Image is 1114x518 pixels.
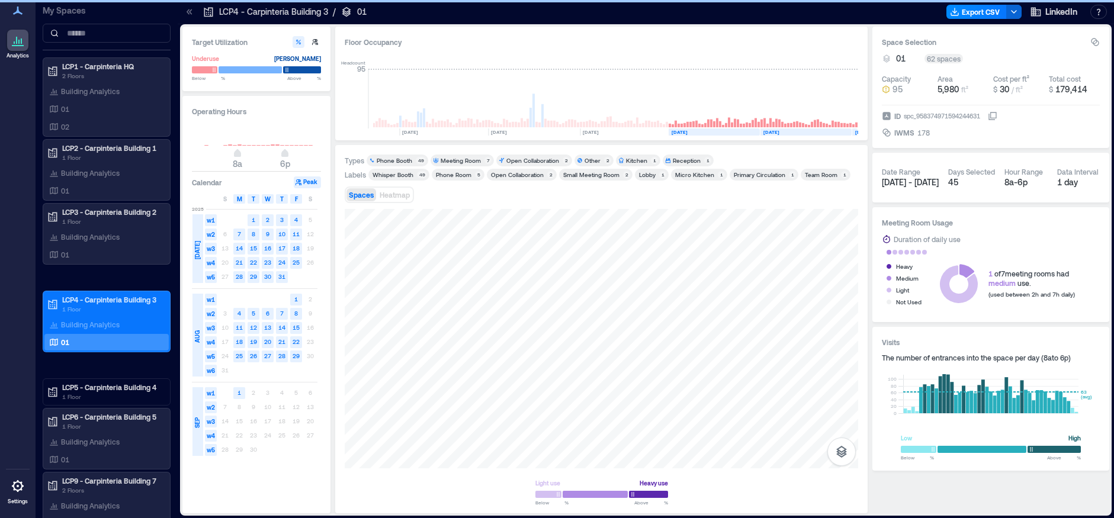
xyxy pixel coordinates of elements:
[205,430,217,442] span: w4
[205,322,217,334] span: w3
[1055,84,1087,94] span: 179,414
[233,159,242,169] span: 8a
[938,74,953,83] div: Area
[882,74,911,83] div: Capacity
[948,167,995,176] div: Days Selected
[61,320,120,329] p: Building Analytics
[266,310,269,317] text: 6
[205,350,217,362] span: w5
[547,171,554,178] div: 2
[252,230,255,237] text: 8
[192,75,225,82] span: Below %
[841,171,848,178] div: 1
[205,444,217,456] span: w5
[672,129,688,135] text: [DATE]
[278,244,285,252] text: 17
[891,383,897,389] tspan: 80
[252,216,255,223] text: 1
[250,352,257,359] text: 26
[192,176,222,188] h3: Calendar
[1000,84,1009,94] span: 30
[236,352,243,359] text: 25
[789,171,796,178] div: 1
[43,5,171,17] p: My Spaces
[659,171,666,178] div: 1
[264,273,271,280] text: 30
[293,259,300,266] text: 25
[250,273,257,280] text: 29
[62,153,162,162] p: 1 Floor
[205,271,217,283] span: w5
[563,157,570,164] div: 2
[882,353,1100,362] div: The number of entrances into the space per day ( 8a to 6p )
[901,432,912,444] div: Low
[896,260,913,272] div: Heavy
[718,171,725,178] div: 1
[62,392,162,401] p: 1 Floor
[639,170,656,179] div: Lobby
[506,156,559,165] div: Open Collaboration
[891,390,897,395] tspan: 60
[61,186,69,195] p: 01
[896,284,909,296] div: Light
[294,295,298,303] text: 1
[293,324,300,331] text: 15
[264,324,271,331] text: 13
[223,194,227,204] span: S
[891,403,897,409] tspan: 20
[402,129,418,135] text: [DATE]
[62,304,162,314] p: 1 Floor
[264,259,271,266] text: 23
[205,401,217,413] span: w2
[205,243,217,255] span: w3
[266,216,269,223] text: 2
[293,338,300,345] text: 22
[278,338,285,345] text: 21
[894,127,914,139] span: IWMS
[623,171,630,178] div: 2
[651,157,658,164] div: 1
[62,382,162,392] p: LCP5 - Carpinteria Building 4
[640,477,668,489] div: Heavy use
[333,6,336,18] p: /
[8,498,28,505] p: Settings
[377,188,412,201] button: Heatmap
[1004,176,1048,188] div: 8a - 6p
[882,36,1090,48] h3: Space Selection
[491,170,544,179] div: Open Collaboration
[294,216,298,223] text: 4
[441,156,481,165] div: Meeting Room
[278,273,285,280] text: 31
[62,71,162,81] p: 2 Floors
[62,422,162,431] p: 1 Floor
[882,177,939,187] span: [DATE] - [DATE]
[278,352,285,359] text: 28
[280,216,284,223] text: 3
[988,111,997,121] button: IDspc_958374971594244631
[205,336,217,348] span: w4
[237,230,241,237] text: 7
[265,194,271,204] span: W
[205,229,217,240] span: w2
[287,75,321,82] span: Above %
[993,85,997,94] span: $
[280,159,290,169] span: 6p
[948,176,995,188] div: 45
[278,259,285,266] text: 24
[236,324,243,331] text: 11
[805,170,837,179] div: Team Room
[988,291,1075,298] span: (used between 2h and 7h daily)
[604,157,611,164] div: 2
[280,310,284,317] text: 7
[377,156,412,165] div: Phone Booth
[491,129,507,135] text: [DATE]
[1068,432,1081,444] div: High
[192,36,321,48] h3: Target Utilization
[62,485,162,495] p: 2 Floors
[901,454,934,461] span: Below %
[484,157,492,164] div: 7
[349,191,374,199] span: Spaces
[192,205,204,213] span: 2025
[535,477,560,489] div: Light use
[293,230,300,237] text: 11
